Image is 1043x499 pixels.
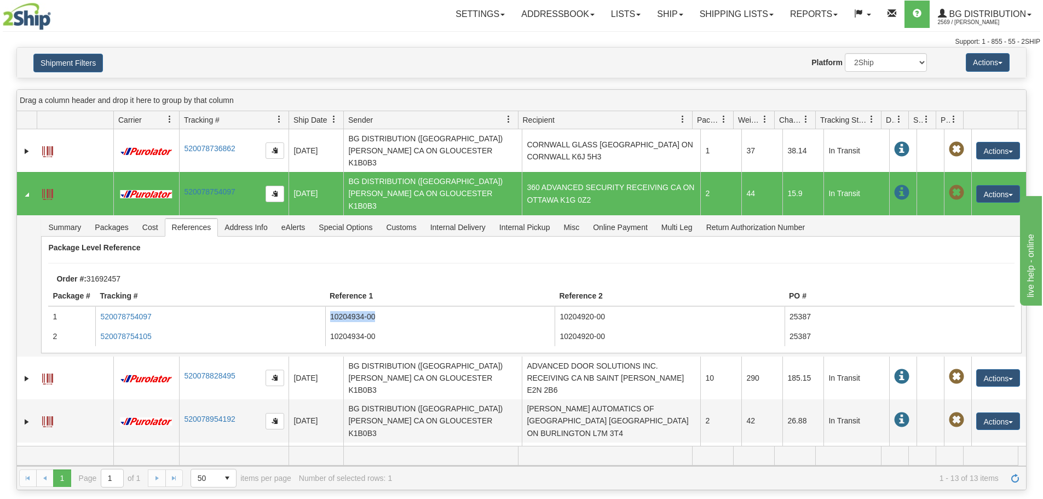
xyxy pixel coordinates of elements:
[266,413,284,429] button: Copy to clipboard
[811,57,843,68] label: Platform
[1018,193,1042,305] iframe: chat widget
[3,37,1040,47] div: Support: 1 - 855 - 55 - 2SHIP
[289,357,343,399] td: [DATE]
[21,373,32,384] a: Expand
[21,416,32,427] a: Expand
[348,114,373,125] span: Sender
[400,474,999,483] span: 1 - 13 of 13 items
[48,307,95,326] td: 1
[42,141,53,159] a: Label
[862,110,881,129] a: Tracking Status filter column settings
[894,185,909,200] span: In Transit
[741,129,782,172] td: 37
[21,146,32,157] a: Expand
[894,142,909,157] span: In Transit
[48,243,140,252] strong: Package Level Reference
[266,186,284,202] button: Copy to clipboard
[949,185,964,200] span: Pickup Not Assigned
[325,110,343,129] a: Ship Date filter column settings
[976,142,1020,159] button: Actions
[894,369,909,385] span: In Transit
[299,474,392,483] div: Number of selected rows: 1
[343,357,522,399] td: BG DISTRIBUTION ([GEOGRAPHIC_DATA]) [PERSON_NAME] CA ON GLOUCESTER K1B0B3
[289,443,343,485] td: [DATE]
[649,1,691,28] a: Ship
[820,114,868,125] span: Tracking Status
[741,443,782,485] td: 3
[823,357,889,399] td: In Transit
[522,172,700,215] td: 360 ADVANCED SECURITY RECEIVING CA ON OTTAWA K1G 0Z2
[88,219,135,236] span: Packages
[343,399,522,442] td: BG DISTRIBUTION ([GEOGRAPHIC_DATA]) [PERSON_NAME] CA ON GLOUCESTER K1B0B3
[697,114,720,125] span: Packages
[160,110,179,129] a: Carrier filter column settings
[48,326,95,346] td: 2
[692,1,782,28] a: Shipping lists
[700,129,741,172] td: 1
[118,114,142,125] span: Carrier
[198,473,212,484] span: 50
[42,184,53,202] a: Label
[56,274,86,283] strong: Order #:
[17,90,1026,111] div: grid grouping header
[782,443,823,485] td: 14.39
[522,129,700,172] td: CORNWALL GLASS [GEOGRAPHIC_DATA] ON CORNWALL K6J 5H3
[293,114,327,125] span: Ship Date
[79,469,141,487] span: Page of 1
[118,147,174,156] img: 11 - Purolator
[184,187,235,196] a: 520078754097
[33,54,103,72] button: Shipment Filters
[289,399,343,442] td: [DATE]
[21,189,32,200] a: Collapse
[447,1,513,28] a: Settings
[785,286,1015,307] th: PO #
[917,110,936,129] a: Shipment Issues filter column settings
[218,219,274,236] span: Address Info
[1006,469,1024,487] a: Refresh
[266,370,284,386] button: Copy to clipboard
[930,1,1040,28] a: BG Distribution 2569 / [PERSON_NAME]
[312,219,379,236] span: Special Options
[714,110,733,129] a: Packages filter column settings
[586,219,654,236] span: Online Payment
[8,7,101,20] div: live help - online
[184,371,235,380] a: 520078828495
[100,312,151,321] a: 520078754097
[782,399,823,442] td: 26.88
[782,357,823,399] td: 185.15
[949,142,964,157] span: Pickup Not Assigned
[101,469,123,487] input: Page 1
[555,326,785,346] td: 10204920-00
[118,190,174,198] img: 11 - Purolator
[782,129,823,172] td: 38.14
[700,172,741,215] td: 2
[949,412,964,428] span: Pickup Not Assigned
[557,219,586,236] span: Misc
[700,399,741,442] td: 2
[823,172,889,215] td: In Transit
[184,114,220,125] span: Tracking #
[782,1,846,28] a: Reports
[42,219,88,236] span: Summary
[966,53,1010,72] button: Actions
[275,219,312,236] span: eAlerts
[48,274,1030,283] div: 31692457
[823,399,889,442] td: In Transit
[289,129,343,172] td: [DATE]
[100,332,151,341] a: 520078754105
[894,412,909,428] span: In Transit
[655,219,699,236] span: Multi Leg
[118,417,174,426] img: 11 - Purolator
[343,129,522,172] td: BG DISTRIBUTION ([GEOGRAPHIC_DATA]) [PERSON_NAME] CA ON GLOUCESTER K1B0B3
[976,412,1020,430] button: Actions
[343,172,522,215] td: BG DISTRIBUTION ([GEOGRAPHIC_DATA]) [PERSON_NAME] CA ON GLOUCESTER K1B0B3
[218,469,236,487] span: select
[938,17,1020,28] span: 2569 / [PERSON_NAME]
[493,219,557,236] span: Internal Pickup
[48,286,95,307] th: Package #
[184,415,235,423] a: 520078954192
[700,443,741,485] td: 1
[522,443,700,485] td: APEX INDUSTRIES INC. RECEIVING CA NB MONCTON E1E 1E4
[785,307,1015,326] td: 25387
[823,129,889,172] td: In Transit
